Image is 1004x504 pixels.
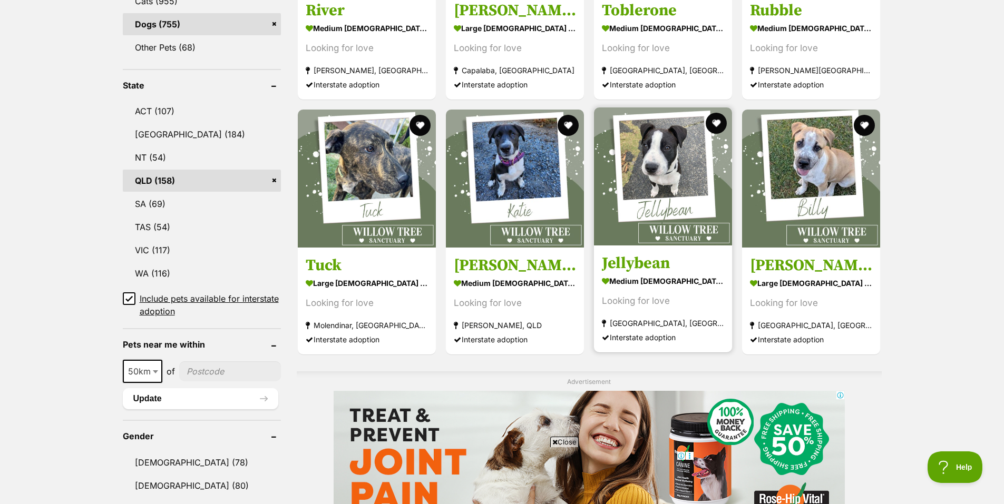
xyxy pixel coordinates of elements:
div: Interstate adoption [602,330,724,344]
a: NT (54) [123,146,281,169]
div: Looking for love [750,41,872,55]
input: postcode [179,361,281,381]
a: [PERSON_NAME] large [DEMOGRAPHIC_DATA] Dog Looking for love [GEOGRAPHIC_DATA], [GEOGRAPHIC_DATA] ... [742,248,880,354]
div: Interstate adoption [750,77,872,92]
h3: Rubble [750,1,872,21]
div: Looking for love [454,41,576,55]
a: ACT (107) [123,100,281,122]
h3: Jellybean [602,253,724,273]
button: favourite [706,113,727,134]
span: 50km [123,360,162,383]
div: Looking for love [602,294,724,308]
iframe: Advertisement [310,451,694,499]
img: Jellybean - Australian Cattle Dog [594,107,732,245]
a: SA (69) [123,193,281,215]
div: Interstate adoption [750,332,872,347]
span: of [167,365,175,378]
strong: [PERSON_NAME], QLD [454,318,576,332]
a: VIC (117) [123,239,281,261]
strong: [PERSON_NAME], [GEOGRAPHIC_DATA] [306,63,428,77]
strong: [PERSON_NAME][GEOGRAPHIC_DATA], [GEOGRAPHIC_DATA] [750,63,872,77]
button: Update [123,388,278,409]
div: Interstate adoption [454,332,576,347]
div: Looking for love [750,296,872,310]
a: WA (116) [123,262,281,284]
img: Tuck - Mastiff Dog [298,110,436,248]
span: 50km [124,364,161,379]
img: Billy - Mastiff Dog [742,110,880,248]
h3: Toblerone [602,1,724,21]
strong: [GEOGRAPHIC_DATA], [GEOGRAPHIC_DATA] [750,318,872,332]
div: Looking for love [454,296,576,310]
a: [DEMOGRAPHIC_DATA] (78) [123,451,281,473]
button: favourite [558,115,579,136]
strong: Molendinar, [GEOGRAPHIC_DATA] [306,318,428,332]
strong: large [DEMOGRAPHIC_DATA] Dog [454,21,576,36]
button: favourite [410,115,431,136]
h3: [PERSON_NAME] [750,255,872,275]
strong: large [DEMOGRAPHIC_DATA] Dog [750,275,872,291]
a: Tuck large [DEMOGRAPHIC_DATA] Dog Looking for love Molendinar, [GEOGRAPHIC_DATA] Interstate adoption [298,248,436,354]
span: Include pets available for interstate adoption [140,292,281,318]
a: Other Pets (68) [123,36,281,58]
div: Looking for love [306,296,428,310]
strong: Capalaba, [GEOGRAPHIC_DATA] [454,63,576,77]
div: Looking for love [602,41,724,55]
a: Jellybean medium [DEMOGRAPHIC_DATA] Dog Looking for love [GEOGRAPHIC_DATA], [GEOGRAPHIC_DATA] Int... [594,245,732,352]
h3: [PERSON_NAME] [454,255,576,275]
h3: River [306,1,428,21]
a: QLD (158) [123,170,281,192]
strong: [GEOGRAPHIC_DATA], [GEOGRAPHIC_DATA] [602,316,724,330]
a: TAS (54) [123,216,281,238]
div: Interstate adoption [306,77,428,92]
div: Interstate adoption [454,77,576,92]
strong: medium [DEMOGRAPHIC_DATA] Dog [454,275,576,291]
div: Interstate adoption [306,332,428,347]
h3: Tuck [306,255,428,275]
span: Close [550,437,579,447]
div: Interstate adoption [602,77,724,92]
iframe: Help Scout Beacon - Open [928,451,983,483]
strong: medium [DEMOGRAPHIC_DATA] Dog [750,21,872,36]
a: [DEMOGRAPHIC_DATA] (80) [123,475,281,497]
img: Katie - Australian Bulldog [446,110,584,248]
button: favourite [854,115,875,136]
div: Looking for love [306,41,428,55]
h3: [PERSON_NAME] [454,1,576,21]
a: [PERSON_NAME] medium [DEMOGRAPHIC_DATA] Dog Looking for love [PERSON_NAME], QLD Interstate adoption [446,248,584,354]
header: Pets near me within [123,340,281,349]
strong: large [DEMOGRAPHIC_DATA] Dog [306,275,428,291]
strong: medium [DEMOGRAPHIC_DATA] Dog [602,273,724,289]
a: Dogs (755) [123,13,281,35]
header: Gender [123,431,281,441]
strong: [GEOGRAPHIC_DATA], [GEOGRAPHIC_DATA] [602,63,724,77]
header: State [123,81,281,90]
a: Include pets available for interstate adoption [123,292,281,318]
strong: medium [DEMOGRAPHIC_DATA] Dog [602,21,724,36]
strong: medium [DEMOGRAPHIC_DATA] Dog [306,21,428,36]
a: [GEOGRAPHIC_DATA] (184) [123,123,281,145]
